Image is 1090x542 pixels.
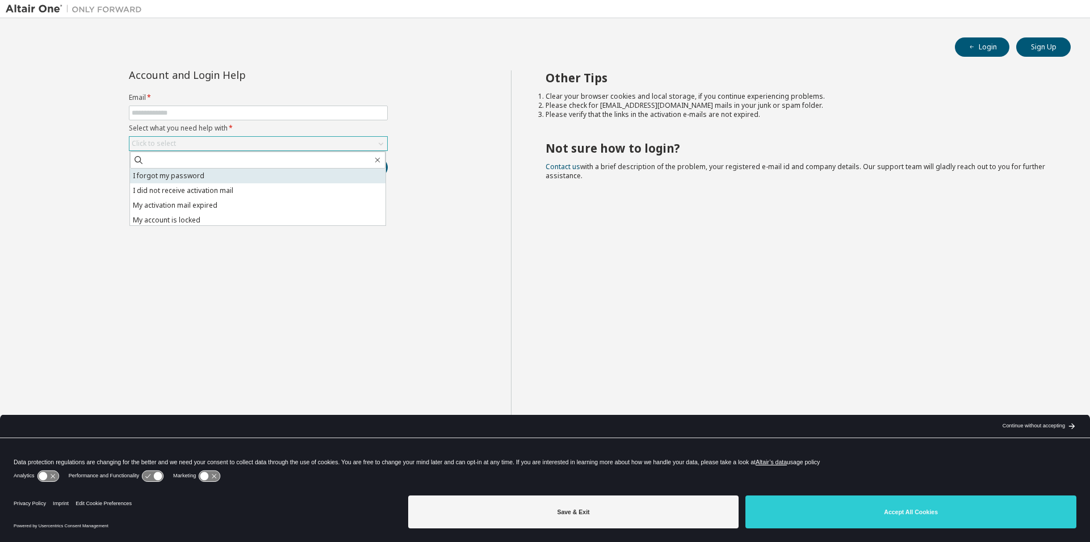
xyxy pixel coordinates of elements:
[546,110,1051,119] li: Please verify that the links in the activation e-mails are not expired.
[546,101,1051,110] li: Please check for [EMAIL_ADDRESS][DOMAIN_NAME] mails in your junk or spam folder.
[1016,37,1071,57] button: Sign Up
[129,124,388,133] label: Select what you need help with
[546,70,1051,85] h2: Other Tips
[546,141,1051,156] h2: Not sure how to login?
[129,70,336,79] div: Account and Login Help
[6,3,148,15] img: Altair One
[546,162,1045,180] span: with a brief description of the problem, your registered e-mail id and company details. Our suppo...
[130,169,385,183] li: I forgot my password
[129,93,388,102] label: Email
[546,162,580,171] a: Contact us
[955,37,1009,57] button: Login
[546,92,1051,101] li: Clear your browser cookies and local storage, if you continue experiencing problems.
[129,137,387,150] div: Click to select
[132,139,176,148] div: Click to select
